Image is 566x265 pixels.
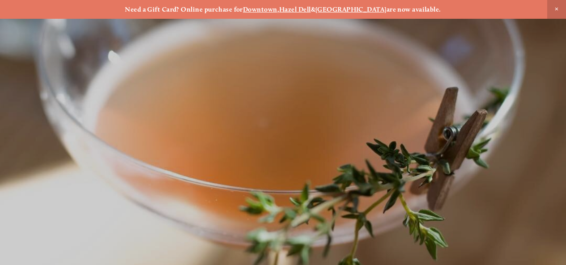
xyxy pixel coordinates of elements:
strong: & [311,5,315,13]
a: Hazel Dell [279,5,311,13]
a: [GEOGRAPHIC_DATA] [315,5,387,13]
strong: , [277,5,279,13]
strong: Need a Gift Card? Online purchase for [125,5,243,13]
strong: are now available. [387,5,441,13]
a: Downtown [243,5,277,13]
